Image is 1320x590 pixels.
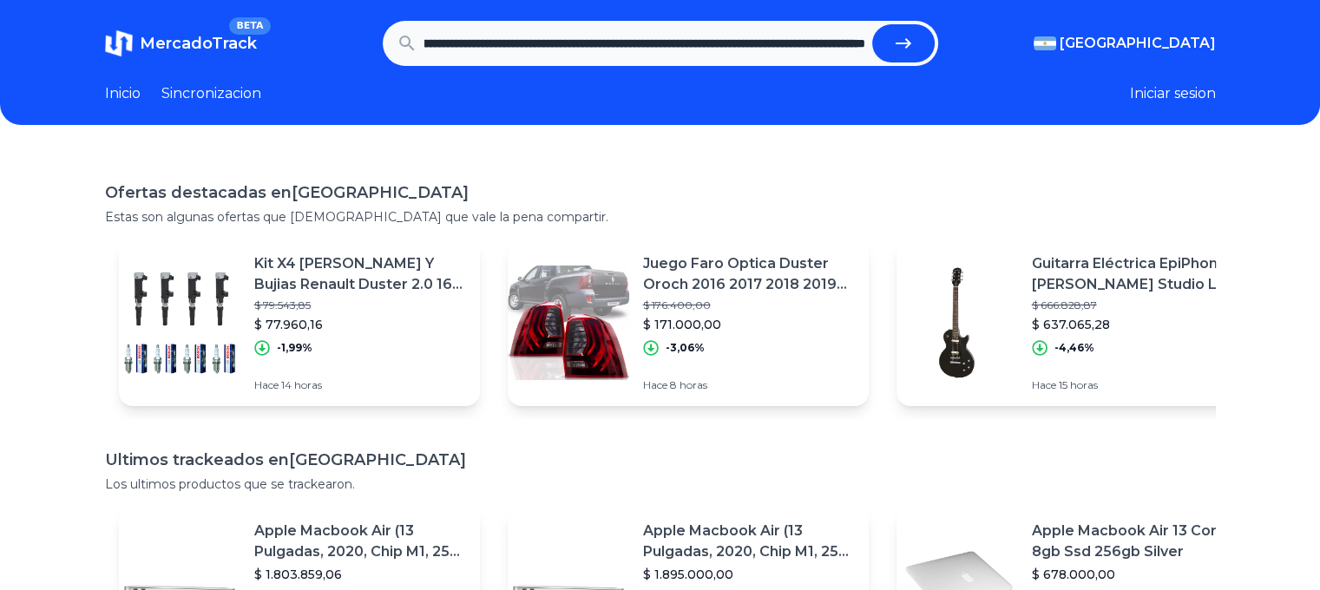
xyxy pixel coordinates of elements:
[105,83,141,104] a: Inicio
[1032,378,1244,392] p: Hace 15 horas
[105,29,133,57] img: MercadoTrack
[161,83,261,104] a: Sincronizacion
[1032,566,1244,583] p: $ 678.000,00
[105,29,257,57] a: MercadoTrackBETA
[119,239,480,406] a: Featured imageKit X4 [PERSON_NAME] Y Bujias Renault Duster 2.0 16v F4r$ 79.543,85$ 77.960,16-1,99...
[1032,298,1244,312] p: $ 666.828,87
[896,262,1018,383] img: Featured image
[643,298,855,312] p: $ 176.400,00
[254,566,466,583] p: $ 1.803.859,06
[277,341,312,355] p: -1,99%
[254,298,466,312] p: $ 79.543,85
[896,239,1258,406] a: Featured imageGuitarra Eléctrica EpiPhone [PERSON_NAME] Studio Lt E1 De [PERSON_NAME] Con Diapasó...
[254,378,466,392] p: Hace 14 horas
[140,34,257,53] span: MercadoTrack
[119,262,240,383] img: Featured image
[1034,36,1056,50] img: Argentina
[1032,253,1244,295] p: Guitarra Eléctrica EpiPhone [PERSON_NAME] Studio Lt E1 De [PERSON_NAME] Con Diapasón De Palo [PER...
[1032,521,1244,562] p: Apple Macbook Air 13 Core I5 8gb Ssd 256gb Silver
[105,448,1216,472] h1: Ultimos trackeados en [GEOGRAPHIC_DATA]
[643,316,855,333] p: $ 171.000,00
[105,475,1216,493] p: Los ultimos productos que se trackearon.
[643,378,855,392] p: Hace 8 horas
[1060,33,1216,54] span: [GEOGRAPHIC_DATA]
[1130,83,1216,104] button: Iniciar sesion
[1034,33,1216,54] button: [GEOGRAPHIC_DATA]
[1054,341,1094,355] p: -4,46%
[508,239,869,406] a: Featured imageJuego Faro Optica Duster Oroch 2016 2017 2018 2019 2021 2022$ 176.400,00$ 171.000,0...
[105,208,1216,226] p: Estas son algunas ofertas que [DEMOGRAPHIC_DATA] que vale la pena compartir.
[105,180,1216,205] h1: Ofertas destacadas en [GEOGRAPHIC_DATA]
[254,253,466,295] p: Kit X4 [PERSON_NAME] Y Bujias Renault Duster 2.0 16v F4r
[1032,316,1244,333] p: $ 637.065,28
[254,521,466,562] p: Apple Macbook Air (13 Pulgadas, 2020, Chip M1, 256 Gb De Ssd, 8 Gb De Ram) - Plata
[666,341,705,355] p: -3,06%
[643,521,855,562] p: Apple Macbook Air (13 Pulgadas, 2020, Chip M1, 256 Gb De Ssd, 8 Gb De Ram) - Plata
[508,262,629,383] img: Featured image
[643,253,855,295] p: Juego Faro Optica Duster Oroch 2016 2017 2018 2019 2021 2022
[643,566,855,583] p: $ 1.895.000,00
[229,17,270,35] span: BETA
[254,316,466,333] p: $ 77.960,16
